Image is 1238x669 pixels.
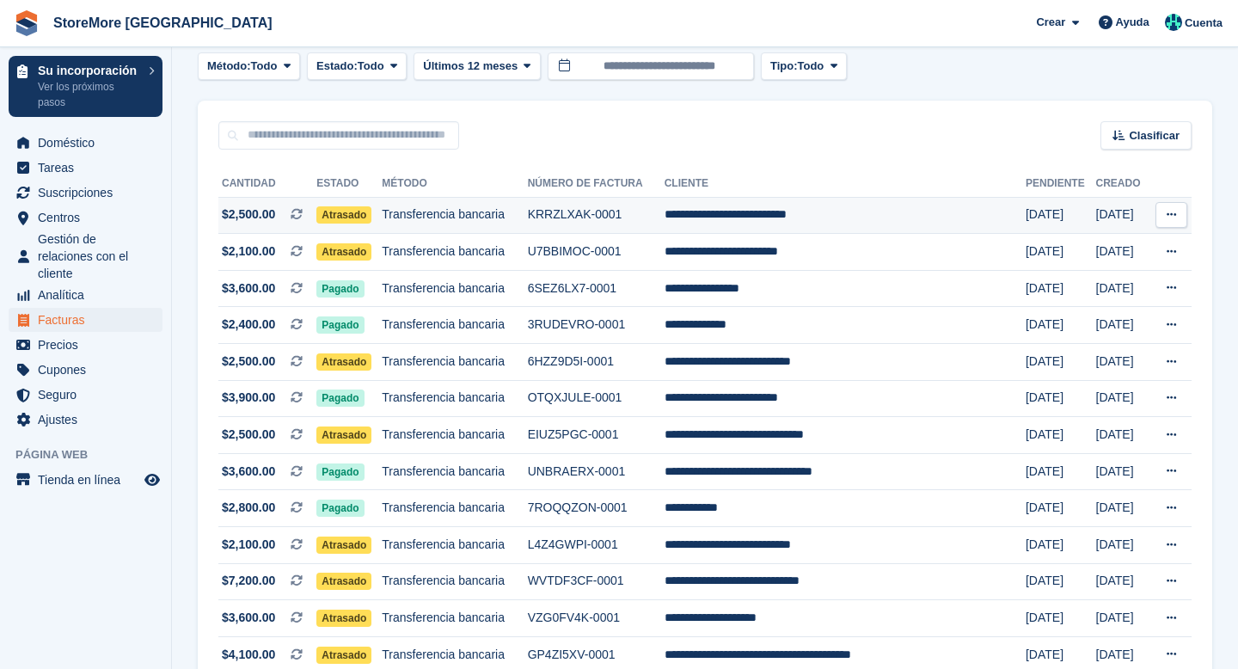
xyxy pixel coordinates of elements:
td: Transferencia bancaria [382,307,527,344]
td: [DATE] [1096,234,1149,271]
td: [DATE] [1026,563,1096,600]
span: Ayuda [1116,14,1149,31]
a: menu [9,283,162,307]
span: Suscripciones [38,181,141,205]
a: menu [9,181,162,205]
th: Número de factura [528,170,665,198]
a: StoreMore [GEOGRAPHIC_DATA] [46,9,279,37]
span: $2,400.00 [222,316,275,334]
th: Estado [316,170,382,198]
td: [DATE] [1096,197,1149,234]
td: 3RUDEVRO-0001 [528,307,665,344]
td: [DATE] [1026,307,1096,344]
a: menu [9,308,162,332]
td: Transferencia bancaria [382,527,527,564]
td: Transferencia bancaria [382,197,527,234]
span: Página web [15,446,171,463]
span: Atrasado [316,427,371,444]
th: Creado [1096,170,1149,198]
span: Atrasado [316,573,371,590]
td: [DATE] [1026,380,1096,417]
button: Estado: Todo [307,52,407,81]
td: Transferencia bancaria [382,563,527,600]
a: menu [9,156,162,180]
td: WVTDF3CF-0001 [528,563,665,600]
td: [DATE] [1026,417,1096,454]
span: Tipo: [770,58,798,75]
td: [DATE] [1096,417,1149,454]
span: Precios [38,333,141,357]
span: $3,600.00 [222,279,275,298]
span: Últimos 12 meses [423,58,518,75]
td: VZG0FV4K-0001 [528,600,665,637]
td: [DATE] [1026,527,1096,564]
p: Ver los próximos pasos [38,79,140,110]
td: Transferencia bancaria [382,270,527,307]
button: Últimos 12 meses [414,52,541,81]
th: Cantidad [218,170,316,198]
span: Pagado [316,316,364,334]
img: Maria Vela Padilla [1165,14,1182,31]
span: Clasificar [1129,127,1180,144]
span: Cuenta [1185,15,1223,32]
td: [DATE] [1096,600,1149,637]
td: U7BBIMOC-0001 [528,234,665,271]
a: Su incorporación Ver los próximos pasos [9,56,162,117]
span: Atrasado [316,206,371,224]
td: [DATE] [1026,344,1096,381]
span: $2,500.00 [222,206,275,224]
span: Atrasado [316,353,371,371]
td: [DATE] [1026,234,1096,271]
td: [DATE] [1096,527,1149,564]
td: Transferencia bancaria [382,453,527,490]
span: Todo [251,58,278,75]
td: Transferencia bancaria [382,417,527,454]
th: Cliente [665,170,1026,198]
span: Método: [207,58,251,75]
td: Transferencia bancaria [382,344,527,381]
td: KRRZLXAK-0001 [528,197,665,234]
td: 6HZZ9D5I-0001 [528,344,665,381]
a: menu [9,206,162,230]
td: OTQXJULE-0001 [528,380,665,417]
th: Pendiente [1026,170,1096,198]
span: Estado: [316,58,358,75]
td: Transferencia bancaria [382,234,527,271]
span: Analítica [38,283,141,307]
a: menú [9,468,162,492]
span: Atrasado [316,647,371,664]
span: Todo [797,58,824,75]
td: 6SEZ6LX7-0001 [528,270,665,307]
td: [DATE] [1026,453,1096,490]
span: Pagado [316,390,364,407]
span: $2,800.00 [222,499,275,517]
td: Transferencia bancaria [382,600,527,637]
td: [DATE] [1096,490,1149,527]
span: Ajustes [38,408,141,432]
span: Atrasado [316,243,371,261]
a: menu [9,358,162,382]
span: $2,500.00 [222,426,275,444]
span: Atrasado [316,537,371,554]
span: Crear [1036,14,1065,31]
span: Gestión de relaciones con el cliente [38,230,141,282]
span: Cupones [38,358,141,382]
td: [DATE] [1026,490,1096,527]
a: menu [9,131,162,155]
td: Transferencia bancaria [382,380,527,417]
td: EIUZ5PGC-0001 [528,417,665,454]
span: Tareas [38,156,141,180]
span: Facturas [38,308,141,332]
td: [DATE] [1026,197,1096,234]
span: $3,900.00 [222,389,275,407]
th: Método [382,170,527,198]
span: $2,500.00 [222,353,275,371]
span: Centros [38,206,141,230]
span: Doméstico [38,131,141,155]
span: $4,100.00 [222,646,275,664]
span: Seguro [38,383,141,407]
span: Pagado [316,500,364,517]
span: Tienda en línea [38,468,141,492]
span: Pagado [316,463,364,481]
td: [DATE] [1096,563,1149,600]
